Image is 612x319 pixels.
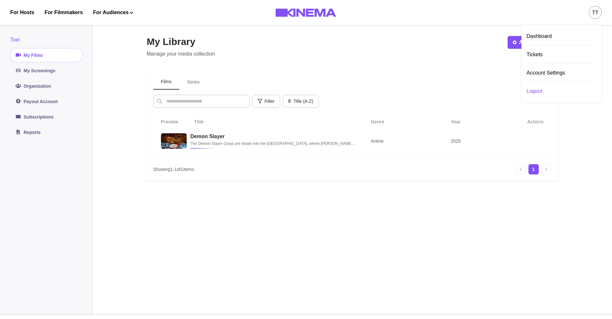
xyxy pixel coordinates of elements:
div: Previous page [516,164,526,174]
button: Filter [252,95,280,108]
a: Account Settings [527,64,597,82]
button: For Audiences [93,9,133,16]
button: Title (A-Z) [283,95,319,108]
p: The Demon Slayer Corps are drawn into the [GEOGRAPHIC_DATA], where [PERSON_NAME], [PERSON_NAME], ... [191,140,356,147]
p: Anime [371,138,435,144]
button: Films [153,75,179,90]
a: Reports [10,126,82,139]
a: For Hosts [10,9,34,16]
th: Year [443,115,513,128]
th: Preview [153,115,187,128]
div: Next page [541,164,552,174]
a: Dashboard [527,27,597,46]
img: Demon Slayer [161,133,187,149]
button: Logout [527,82,597,100]
p: Showing 1 - 1 of 1 items [153,166,194,173]
a: Tickets [527,46,597,64]
h3: Demon Slayer [191,133,356,139]
a: My Films [10,49,82,62]
a: My Screenings [10,64,82,77]
div: TT [592,9,599,17]
a: Organization [10,80,82,93]
p: Manage your media collection [147,50,215,58]
a: For Filmmakers [45,9,83,16]
th: Actions [513,115,552,128]
th: Genre [363,115,443,128]
th: Title [187,115,363,128]
div: Current page, page 1 [528,164,539,174]
div: Dashboard [527,27,597,45]
button: Series [179,75,208,90]
a: Payout Account [10,95,82,108]
div: Toei [10,36,82,44]
nav: pagination navigation [516,164,552,174]
a: Subscriptions [10,111,82,123]
h2: My Library [147,36,215,48]
button: Add Media [508,36,558,49]
p: 2025 [451,138,505,144]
